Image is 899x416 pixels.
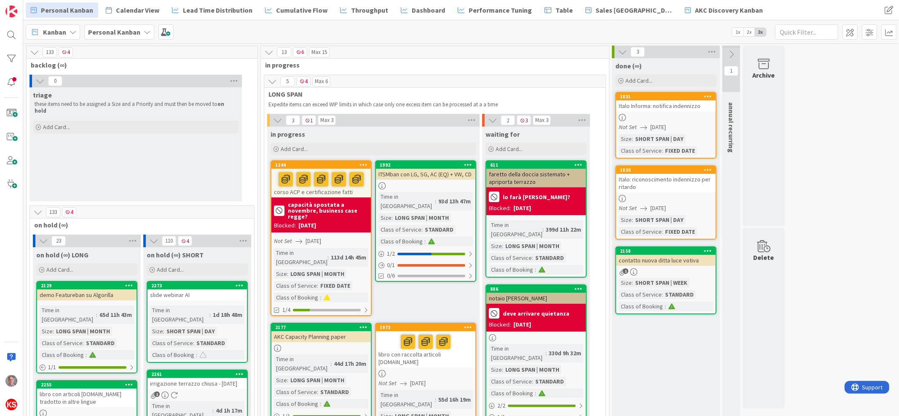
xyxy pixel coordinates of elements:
[288,375,346,385] div: LONG SPAN | MONTH
[663,146,697,155] div: FIXED DATE
[276,5,327,15] span: Cumulative Flow
[48,76,62,86] span: 0
[37,362,137,373] div: 1/1
[101,3,164,18] a: Calendar View
[378,213,392,222] div: Size
[335,3,393,18] a: Throughput
[489,389,535,398] div: Class of Booking
[517,115,531,125] span: 3
[330,359,332,368] span: :
[260,3,333,18] a: Cumulative Flow
[317,281,318,290] span: :
[378,225,421,234] div: Class of Service
[96,310,97,319] span: :
[533,253,566,262] div: STANDARD
[378,192,435,211] div: Time in [GEOGRAPHIC_DATA]
[753,70,775,80] div: Archive
[317,387,318,397] span: :
[148,370,247,378] div: 2261
[54,327,112,336] div: LONG SPAN | MONTH
[183,5,252,15] span: Lead Time Distribution
[148,282,247,300] div: 2273slide webinar AI
[376,249,475,259] div: 1/2
[306,237,321,246] span: [DATE]
[46,266,73,273] span: Add Card...
[351,5,388,15] span: Throughput
[501,115,515,125] span: 2
[35,100,225,114] strong: on hold
[40,338,83,348] div: Class of Service
[51,236,66,246] span: 23
[619,290,662,299] div: Class of Service
[5,5,17,17] img: Visit kanbanzone.com
[293,47,307,57] span: 6
[274,281,317,290] div: Class of Service
[469,5,532,15] span: Performance Tuning
[376,161,475,180] div: 1992ITSMban con LG, SG, AC (EQ) + VW, CD
[34,221,244,229] span: on hold (∞)
[556,5,573,15] span: Table
[489,204,511,213] div: Blocked:
[435,197,436,206] span: :
[148,289,247,300] div: slide webinar AI
[650,204,666,213] span: [DATE]
[287,375,288,385] span: :
[535,118,548,122] div: Max 3
[620,248,716,254] div: 2158
[619,123,637,131] i: Not Set
[274,293,320,302] div: Class of Booking
[18,1,38,11] span: Support
[393,213,451,222] div: LONG SPAN | MONTH
[274,237,292,245] i: Not Set
[268,101,590,108] p: Expedite items can exceed WIP limits in which case only one excess item can be processed at a a time
[376,161,475,169] div: 1992
[665,302,666,311] span: :
[43,47,57,57] span: 133
[43,27,66,37] span: Kanban
[632,278,633,287] span: :
[274,221,296,230] div: Blocked:
[274,248,327,267] div: Time in [GEOGRAPHIC_DATA]
[633,134,686,143] div: SHORT SPAN | DAY
[633,278,690,287] div: SHORT SPAN | WEEK
[41,5,93,15] span: Personal Kanban
[486,169,586,187] div: faretto della doccia sistemato + apriporta terrazzo
[53,327,54,336] span: :
[148,378,247,389] div: irrigazione terrazzo chiusa - [DATE]
[148,282,247,289] div: 2273
[625,77,652,84] span: Add Card...
[547,348,583,358] div: 330d 9h 32m
[37,289,137,300] div: demo Featureban su Algorilla
[162,236,176,246] span: 110
[539,3,578,18] a: Table
[178,236,192,246] span: 4
[46,207,60,217] span: 133
[662,290,663,299] span: :
[489,365,502,374] div: Size
[616,166,716,174] div: 1830
[619,215,632,224] div: Size
[287,269,288,278] span: :
[489,220,542,239] div: Time in [GEOGRAPHIC_DATA]
[288,269,346,278] div: LONG SPAN | MONTH
[211,310,244,319] div: 1d 18h 48m
[37,282,137,300] div: 2129demo Featureban su Algorilla
[282,305,290,314] span: 1/4
[265,61,598,69] span: in progress
[616,174,716,192] div: Italo: riconoscimento indennizzo per ritardo
[281,145,308,153] span: Add Card...
[619,227,662,236] div: Class of Service
[378,379,397,387] i: Not Set
[288,202,368,219] b: capacità spostata a novembre, business case regge?
[489,377,532,386] div: Class of Service
[732,28,743,36] span: 1x
[5,375,17,387] img: MR
[489,265,535,274] div: Class of Booking
[387,249,395,258] span: 1 / 2
[410,379,426,388] span: [DATE]
[378,390,435,409] div: Time in [GEOGRAPHIC_DATA]
[623,268,628,274] span: 1
[695,5,763,15] span: AKC Discovery Kanban
[616,93,716,100] div: 1831
[486,285,586,304] div: 886notaio [PERSON_NAME]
